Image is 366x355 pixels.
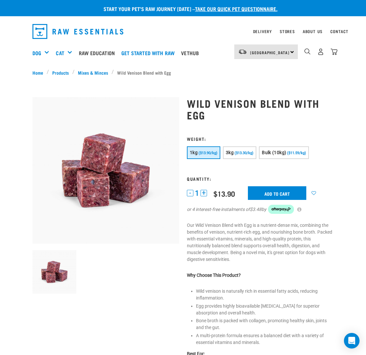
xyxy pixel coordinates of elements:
nav: breadcrumbs [32,69,334,76]
img: Afterpay [268,205,294,214]
img: van-moving.png [238,49,247,55]
span: 1 [195,190,199,197]
a: Products [49,69,72,76]
span: 1kg [190,150,198,155]
div: or 4 interest-free instalments of by [187,205,334,214]
button: - [187,190,193,196]
a: Contact [330,30,348,32]
li: Bone broth is packed with collagen, promoting healthy skin, joints and the gut. [196,317,334,331]
li: A multi-protein formula ensures a balanced diet with a variety of essential vitamins and minerals. [196,332,334,346]
div: Open Intercom Messenger [344,333,360,349]
li: Egg provides highly bioavailable [MEDICAL_DATA] for superior absorption and overall health. [196,303,334,316]
a: Cat [56,49,64,57]
a: Home [32,69,47,76]
span: Bulk (10kg) [262,150,286,155]
div: $13.90 [213,190,235,198]
h1: Wild Venison Blend with Egg [187,97,334,121]
a: take our quick pet questionnaire. [195,7,277,10]
img: home-icon@2x.png [331,48,337,55]
span: ($13.30/kg) [235,151,253,155]
h3: Weight: [187,136,334,141]
li: Wild venison is naturally rich in essential fatty acids, reducing inflammation. [196,288,334,301]
button: Bulk (10kg) ($11.59/kg) [259,146,309,159]
h3: Quantity: [187,176,334,181]
a: Vethub [179,40,204,66]
span: [GEOGRAPHIC_DATA] [250,51,289,54]
img: Venison Egg 1616 [32,250,76,294]
a: Get started with Raw [120,40,179,66]
span: 3kg [226,150,234,155]
button: + [201,190,207,196]
nav: dropdown navigation [27,21,339,42]
strong: Why Choose This Product? [187,273,241,278]
img: Raw Essentials Logo [32,24,123,39]
a: Delivery [253,30,272,32]
a: Raw Education [77,40,120,66]
img: home-icon-1@2x.png [304,48,311,55]
p: Our Wild Venison Blend with Egg is a nutrient-dense mix, combining the benefits of venison, nutri... [187,222,334,263]
a: Dog [32,49,41,57]
input: Add to cart [248,186,306,200]
span: ($13.90/kg) [199,151,217,155]
button: 1kg ($13.90/kg) [187,146,220,159]
button: 3kg ($13.30/kg) [223,146,256,159]
a: Stores [280,30,295,32]
img: Venison Egg 1616 [32,97,179,244]
span: ($11.59/kg) [287,151,306,155]
a: About Us [303,30,323,32]
img: user.png [317,48,324,55]
span: $3.48 [250,206,262,213]
a: Mixes & Minces [75,69,112,76]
